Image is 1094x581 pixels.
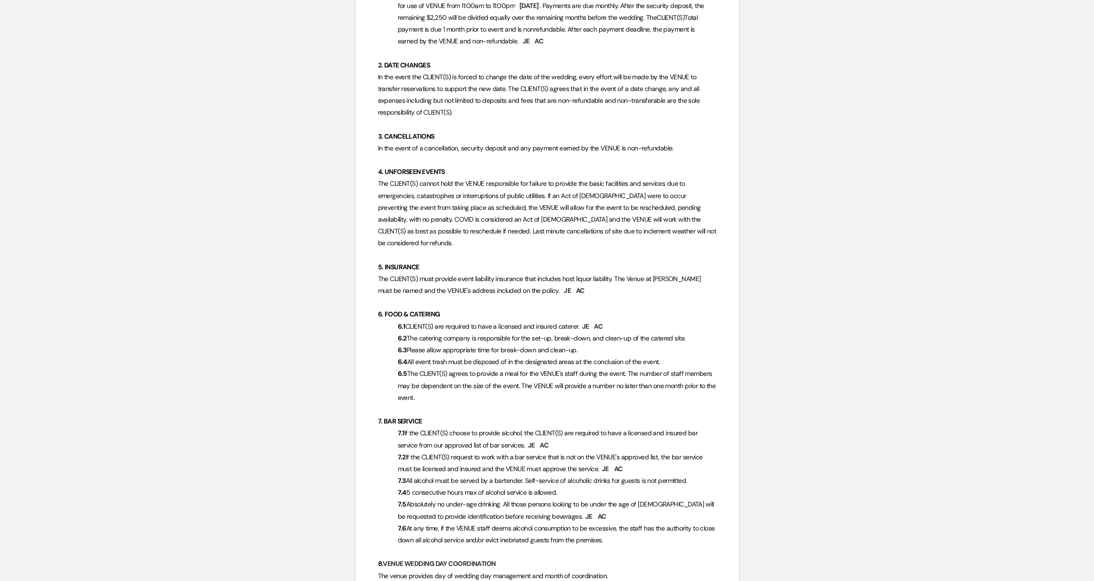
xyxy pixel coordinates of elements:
[407,346,578,354] span: Please allow appropriate time for break-down and clean-up.
[378,559,383,568] strong: 8.
[405,322,579,331] span: CLIENT(S) are required to have a licensed and insured caterer.
[613,464,624,474] span: AC
[398,429,699,449] span: If the CLIENT(S) choose to provide alcohol, the CLIENT(S) are required to have a licensed and ins...
[534,36,544,47] span: AC
[383,559,495,568] strong: VENUE WEDDING DAY COORDINATION
[398,346,407,354] strong: 6.3
[378,263,420,271] strong: 5. INSURANCE
[398,369,407,378] strong: 6.5
[584,511,593,522] span: JE
[378,417,422,425] strong: 7. BAR SERVICE
[398,334,407,342] strong: 6.2
[581,321,590,332] span: JE
[378,274,703,295] span: The CLIENT(S) must provide event liability insurance that includes host liquor liability. The Ven...
[378,144,674,152] span: In the event of a cancellation, security deposit and any payment earned by the VENUE is non-refun...
[398,13,699,45] span: Total payment is due 1 month prior to event and is nonrefundable. After each payment deadline, th...
[407,357,660,366] span: All event trash must be disposed of in the designated areas at the conclusion of the event.
[398,453,705,473] span: If the CLIENT(S) request to work with a bar service that is not on the VENUE's approved list, the...
[597,511,607,522] span: AC
[593,321,603,332] span: AC
[563,285,572,296] span: JE
[522,36,531,47] span: JE
[398,429,404,437] strong: 7.1
[398,453,406,461] strong: 7.2
[378,167,445,176] strong: 4. UNFORSEEN EVENTS
[398,1,706,22] span: . Payments are due monthly. After the security deposit, the remaining $2,250 will be divided equa...
[398,476,406,485] strong: 7.3
[398,524,717,544] span: At any time, if the VENUE staff deems alcohol consumption to be excessive, the staff has the auth...
[398,488,406,497] strong: 7.4
[378,73,701,117] span: In the event the CLIENT(S) is forced to change the date of the wedding, every effort will be made...
[575,285,585,296] span: AC
[406,488,557,497] span: 5 consecutive hours max of alcohol service is allowed.
[398,357,407,366] strong: 6.4
[378,132,435,141] strong: 3. CANCELLATIONS
[398,322,405,331] strong: 6.1
[406,476,687,485] span: All alcohol must be served by a bartender. Self-service of alcoholic drinks for guests is not per...
[518,0,540,11] span: [DATE]
[601,464,610,474] span: JE
[539,440,549,451] span: AC
[378,179,718,247] span: The CLIENT(S) cannot hold the VENUE responsible for failure to provide the basic facilities and s...
[407,334,686,342] span: The catering company is responsible for the set-up, break-down, and clean-up of the catered site.
[398,524,406,532] strong: 7.6
[378,61,430,69] strong: 2. DATE CHANGES
[398,500,406,508] strong: 7.5
[398,369,717,401] span: The CLIENT(S) agrees to provide a meal for the VENUE's staff during the event. The number of staf...
[657,13,684,22] span: CLIENT(S)
[378,310,440,318] strong: 6. FOOD & CATERING
[378,572,608,580] span: The venue provides day of wedding day management and month of coordination.
[527,440,536,451] span: JE
[398,500,716,520] span: Absolutely no under-age drinking. All those persons looking to be under the age of [DEMOGRAPHIC_D...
